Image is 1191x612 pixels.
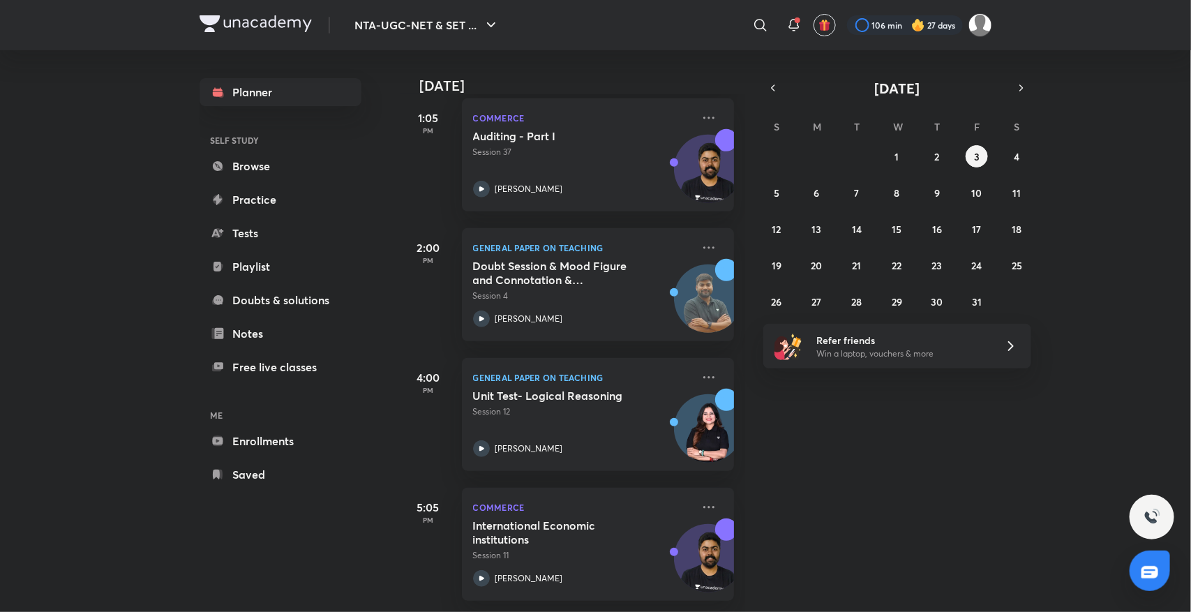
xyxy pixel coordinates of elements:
a: Company Logo [200,15,312,36]
abbr: October 29, 2025 [892,295,902,308]
abbr: October 17, 2025 [973,223,982,236]
abbr: Tuesday [854,120,860,133]
p: PM [400,256,456,264]
abbr: October 15, 2025 [892,223,901,236]
abbr: October 24, 2025 [972,259,982,272]
a: Enrollments [200,427,361,455]
button: October 24, 2025 [966,254,988,276]
img: Company Logo [200,15,312,32]
button: October 21, 2025 [846,254,868,276]
button: avatar [814,14,836,36]
abbr: Monday [814,120,822,133]
button: October 27, 2025 [806,290,828,313]
p: PM [400,126,456,135]
a: Playlist [200,253,361,281]
abbr: Saturday [1014,120,1020,133]
abbr: Thursday [934,120,940,133]
abbr: October 11, 2025 [1013,186,1021,200]
span: [DATE] [874,79,920,98]
button: October 20, 2025 [806,254,828,276]
a: Free live classes [200,353,361,381]
img: Avatar [675,532,742,599]
abbr: October 25, 2025 [1012,259,1022,272]
button: October 23, 2025 [926,254,948,276]
button: October 15, 2025 [885,218,908,240]
p: Session 4 [473,290,692,302]
button: October 5, 2025 [765,181,788,204]
a: Tests [200,219,361,247]
abbr: October 4, 2025 [1014,150,1020,163]
button: October 4, 2025 [1006,145,1028,167]
p: PM [400,386,456,394]
button: NTA-UGC-NET & SET ... [347,11,508,39]
p: [PERSON_NAME] [495,183,563,195]
button: October 18, 2025 [1006,218,1028,240]
button: October 10, 2025 [966,181,988,204]
abbr: October 2, 2025 [934,150,939,163]
img: Avatar [675,142,742,209]
button: October 16, 2025 [926,218,948,240]
button: October 3, 2025 [966,145,988,167]
a: Notes [200,320,361,348]
abbr: October 23, 2025 [931,259,942,272]
button: October 2, 2025 [926,145,948,167]
button: October 31, 2025 [966,290,988,313]
button: October 26, 2025 [765,290,788,313]
abbr: Sunday [774,120,779,133]
p: General Paper on Teaching [473,369,692,386]
button: October 30, 2025 [926,290,948,313]
abbr: Friday [974,120,980,133]
img: ttu [1144,509,1160,525]
abbr: October 10, 2025 [972,186,982,200]
p: Session 37 [473,146,692,158]
p: Session 11 [473,549,692,562]
a: Practice [200,186,361,214]
abbr: October 22, 2025 [892,259,901,272]
button: October 13, 2025 [806,218,828,240]
abbr: October 27, 2025 [812,295,822,308]
a: Browse [200,152,361,180]
button: October 7, 2025 [846,181,868,204]
abbr: October 8, 2025 [894,186,899,200]
h6: Refer friends [816,333,988,348]
abbr: October 18, 2025 [1012,223,1022,236]
a: Saved [200,461,361,488]
p: [PERSON_NAME] [495,572,563,585]
h5: Auditing - Part I [473,129,647,143]
button: [DATE] [783,78,1012,98]
button: October 17, 2025 [966,218,988,240]
p: Session 12 [473,405,692,418]
h5: 1:05 [400,110,456,126]
abbr: Wednesday [893,120,903,133]
abbr: October 26, 2025 [772,295,782,308]
abbr: October 13, 2025 [812,223,822,236]
p: General Paper on Teaching [473,239,692,256]
img: Avatar [675,272,742,339]
h5: 2:00 [400,239,456,256]
abbr: October 3, 2025 [974,150,980,163]
button: October 6, 2025 [806,181,828,204]
abbr: October 14, 2025 [852,223,862,236]
h4: [DATE] [420,77,748,94]
p: [PERSON_NAME] [495,442,563,455]
button: October 14, 2025 [846,218,868,240]
abbr: October 19, 2025 [772,259,781,272]
abbr: October 9, 2025 [934,186,940,200]
button: October 12, 2025 [765,218,788,240]
abbr: October 12, 2025 [772,223,781,236]
button: October 19, 2025 [765,254,788,276]
p: Win a laptop, vouchers & more [816,348,988,360]
p: [PERSON_NAME] [495,313,563,325]
h5: Unit Test- Logical Reasoning [473,389,647,403]
abbr: October 28, 2025 [852,295,862,308]
button: October 8, 2025 [885,181,908,204]
img: Sakshi Nath [968,13,992,37]
h5: Doubt Session & Mood Figure and Connotation & Denotation [473,259,647,287]
a: Doubts & solutions [200,286,361,314]
button: October 28, 2025 [846,290,868,313]
h6: SELF STUDY [200,128,361,152]
abbr: October 7, 2025 [855,186,860,200]
button: October 1, 2025 [885,145,908,167]
abbr: October 6, 2025 [814,186,820,200]
abbr: October 21, 2025 [853,259,862,272]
